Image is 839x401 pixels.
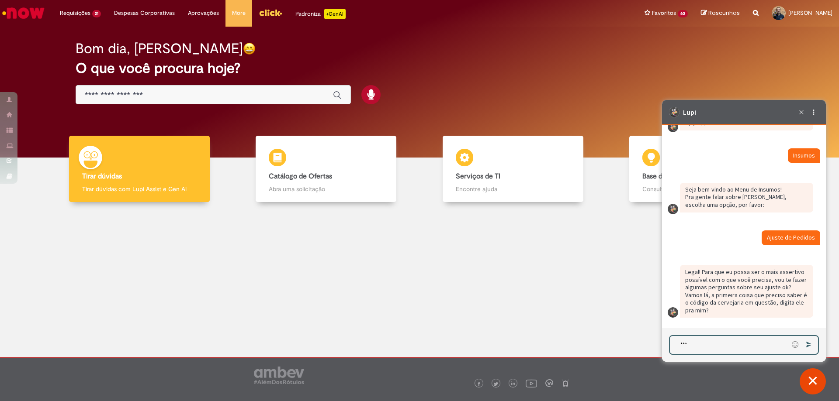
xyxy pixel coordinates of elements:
a: Rascunhos [701,9,740,17]
img: logo_footer_youtube.png [526,377,537,389]
img: logo_footer_linkedin.png [511,381,516,387]
div: Padroniza [295,9,346,19]
span: Despesas Corporativas [114,9,175,17]
b: Catálogo de Ofertas [269,172,332,181]
span: 60 [678,10,688,17]
h2: Bom dia, [PERSON_NAME] [76,41,243,56]
img: logo_footer_workplace.png [545,379,553,387]
button: Fechar conversa de suporte [800,368,826,394]
iframe: Suporte do Bate-Papo [662,100,826,362]
p: +GenAi [324,9,346,19]
img: ServiceNow [1,4,46,22]
b: Base de Conhecimento [642,172,714,181]
img: logo_footer_ambev_rotulo_gray.png [254,367,304,384]
span: 21 [92,10,101,17]
b: Serviços de TI [456,172,500,181]
span: [PERSON_NAME] [788,9,832,17]
img: logo_footer_twitter.png [494,382,498,386]
span: Requisições [60,9,90,17]
span: More [232,9,246,17]
img: click_logo_yellow_360x200.png [259,6,282,19]
p: Abra uma solicitação [269,185,383,193]
p: Tirar dúvidas com Lupi Assist e Gen Ai [82,185,197,193]
a: Base de Conhecimento Consulte e aprenda [607,136,794,202]
span: Rascunhos [708,9,740,17]
p: Consulte e aprenda [642,185,757,193]
span: Aprovações [188,9,219,17]
span: Favoritos [652,9,676,17]
h2: O que você procura hoje? [76,61,764,76]
img: logo_footer_naosei.png [562,379,569,387]
a: Tirar dúvidas Tirar dúvidas com Lupi Assist e Gen Ai [46,136,233,202]
b: Tirar dúvidas [82,172,122,181]
a: Catálogo de Ofertas Abra uma solicitação [233,136,420,202]
img: logo_footer_facebook.png [477,382,481,386]
a: Serviços de TI Encontre ajuda [419,136,607,202]
img: happy-face.png [243,42,256,55]
p: Encontre ajuda [456,185,570,193]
